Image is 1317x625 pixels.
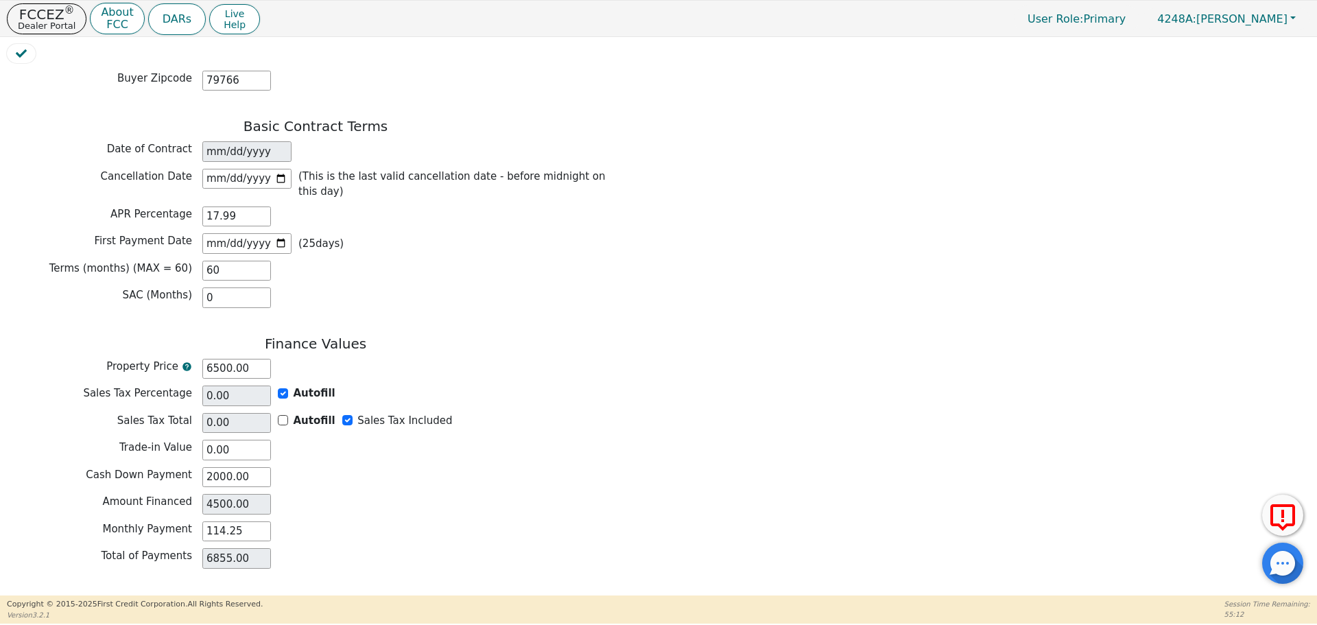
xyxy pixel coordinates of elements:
[103,523,193,535] span: Monthly Payment
[202,521,271,542] input: Hint: 114.25
[1157,12,1196,25] span: 4248A:
[294,387,335,399] b: Autofill
[342,415,353,425] input: Y/N
[224,8,246,19] span: Live
[202,169,292,189] input: YYYY-MM-DD
[7,599,263,611] p: Copyright © 2015- 2025 First Credit Corporation.
[278,415,288,425] input: Y/N
[357,413,452,429] label: Sales Tax Included
[107,143,192,155] span: Date of Contract
[102,495,192,508] span: Amount Financed
[49,262,192,274] span: Terms (months) (MAX = 60)
[64,4,75,16] sup: ®
[101,19,133,30] p: FCC
[202,440,271,460] input: EX: 50.00
[278,388,288,399] input: Y/N
[94,235,192,247] span: First Payment Date
[148,3,206,35] button: DARs
[1224,609,1310,620] p: 55:12
[100,170,192,182] span: Cancellation Date
[7,44,36,63] button: Review Contract
[202,359,271,379] input: EX: 2400.00
[1224,599,1310,609] p: Session Time Remaining:
[18,8,75,21] p: FCCEZ
[202,467,271,488] input: EX: 100.00
[202,287,271,308] input: EX: 2
[298,169,617,200] p: (This is the last valid cancellation date - before midnight on this day)
[86,469,192,481] span: Cash Down Payment
[7,3,86,34] button: FCCEZ®Dealer Portal
[202,207,271,227] input: XX.XX
[224,19,246,30] span: Help
[209,4,260,34] button: LiveHelp
[294,414,335,427] b: Autofill
[101,550,192,562] span: Total of Payments
[298,236,344,252] p: ( 25 days)
[117,72,192,84] span: Buyer Zipcode
[110,208,192,220] span: APR Percentage
[7,610,263,620] p: Version 3.2.1
[1157,12,1288,25] span: [PERSON_NAME]
[202,261,271,281] input: EX: 36
[7,335,624,352] h3: Finance Values
[122,289,192,301] span: SAC (Months)
[117,414,192,427] span: Sales Tax Total
[187,600,263,609] span: All Rights Reserved.
[83,387,192,399] span: Sales Tax Percentage
[119,441,192,453] span: Trade-in Value
[1143,8,1310,30] button: 4248A:[PERSON_NAME]
[18,21,75,30] p: Dealer Portal
[7,118,624,134] h3: Basic Contract Terms
[1014,5,1139,32] p: Primary
[202,71,271,91] input: EX: 90210
[1262,495,1303,536] button: Report Error to FCC
[1028,12,1083,25] span: User Role :
[202,233,292,254] input: YYYY-MM-DD
[90,3,144,35] button: AboutFCC
[106,359,178,375] span: Property Price
[101,7,133,18] p: About
[1014,5,1139,32] a: User Role:Primary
